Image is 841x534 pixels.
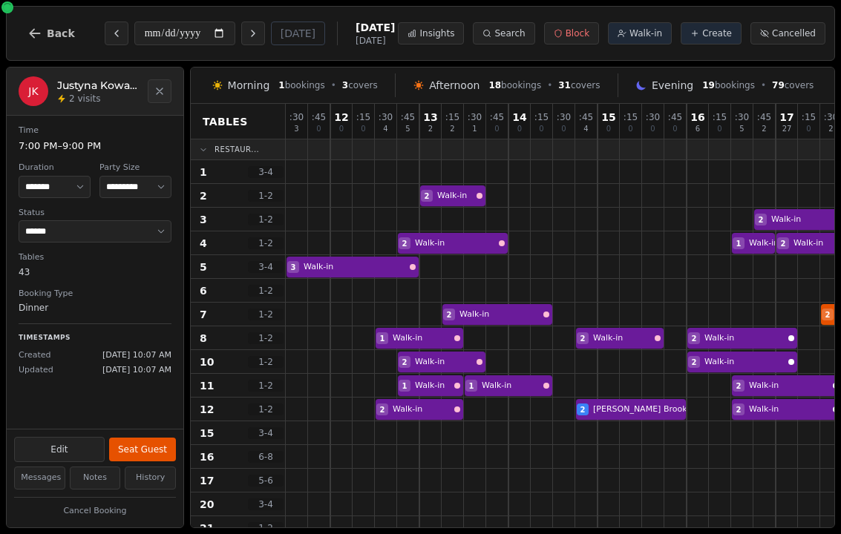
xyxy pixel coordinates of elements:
span: 11 [200,378,214,393]
span: Walk-in [593,332,652,345]
span: 1 - 2 [248,309,284,320]
button: Previous day [105,22,128,45]
span: : 30 [289,113,304,122]
button: Edit [14,437,105,462]
span: • [331,79,336,91]
span: Walk-in [393,403,451,416]
span: Walk-in [749,380,830,392]
span: : 15 [713,113,727,122]
span: 2 [200,188,207,203]
dt: Party Size [99,162,171,174]
span: 1 - 2 [248,332,284,344]
span: bookings [702,79,755,91]
span: 1 - 2 [248,214,284,225]
span: : 45 [757,113,771,122]
span: 5 [405,125,410,133]
span: : 30 [824,113,838,122]
span: 0 [806,125,811,133]
span: 18 [488,80,501,90]
span: Morning [228,78,270,93]
span: [DATE] 10:07 AM [102,349,171,362]
span: 0 [361,125,365,133]
span: 0 [339,125,344,133]
span: 12 [334,112,348,122]
span: 3 [294,125,298,133]
span: 79 [772,80,785,90]
span: 1 [380,333,385,344]
span: : 45 [668,113,682,122]
span: : 15 [445,113,459,122]
span: 2 [828,125,833,133]
span: • [761,79,766,91]
span: 3 [342,80,348,90]
span: Walk-in [415,237,496,250]
span: Walk-in [749,237,779,250]
button: Block [544,22,599,44]
span: Created [19,349,51,362]
span: 2 [428,125,433,133]
span: 1 [278,80,284,90]
dt: Tables [19,251,171,264]
span: Back [47,28,75,39]
button: History [125,467,176,489]
span: 4 [383,125,387,133]
button: Create [681,22,742,44]
button: Messages [14,467,65,489]
span: 5 [200,260,207,274]
span: 2 [425,191,430,202]
button: Search [473,22,534,44]
span: • [547,79,552,91]
span: bookings [488,79,541,91]
dt: Time [19,125,171,137]
span: [DATE] [356,20,395,35]
button: Insights [398,22,464,44]
button: Walk-in [608,22,672,44]
span: 1 [200,165,207,179]
span: 0 [539,125,543,133]
span: [DATE] 10:07 AM [102,364,171,377]
span: 2 [825,309,831,320]
span: Walk-in [749,403,830,416]
span: 4 [200,236,207,251]
span: Walk-in [415,356,474,369]
span: 6 [696,125,700,133]
span: 2 [402,238,408,249]
button: Cancelled [750,22,825,44]
span: 17 [200,473,214,488]
span: Walk-in [704,332,785,345]
span: 5 [739,125,744,133]
span: 0 [517,125,522,133]
span: : 15 [802,113,816,122]
span: 2 [736,380,742,392]
span: 1 - 2 [248,190,284,202]
span: 1 - 2 [248,522,284,534]
span: : 15 [534,113,549,122]
div: JK [19,76,48,106]
span: 10 [200,355,214,369]
span: Walk-in [304,261,407,274]
span: 3 - 4 [248,261,284,273]
button: Seat Guest [109,438,176,461]
dt: Status [19,207,171,220]
span: Block [566,27,589,39]
button: [DATE] [271,22,325,45]
span: 0 [606,125,611,133]
span: 1 - 2 [248,285,284,297]
span: 1 [469,380,474,392]
span: covers [342,79,378,91]
span: 8 [200,331,207,346]
span: 1 [736,238,742,249]
span: : 45 [490,113,504,122]
span: : 45 [579,113,593,122]
span: Search [494,27,525,39]
span: 2 [450,125,454,133]
span: [DATE] [356,35,395,47]
span: 15 [200,426,214,441]
span: 1 [402,380,408,392]
span: 6 [200,283,207,298]
span: 20 [200,497,214,512]
span: 1 - 2 [248,403,284,415]
button: Next day [241,22,265,45]
button: Cancel Booking [14,502,176,521]
span: Walk-in [437,190,474,202]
